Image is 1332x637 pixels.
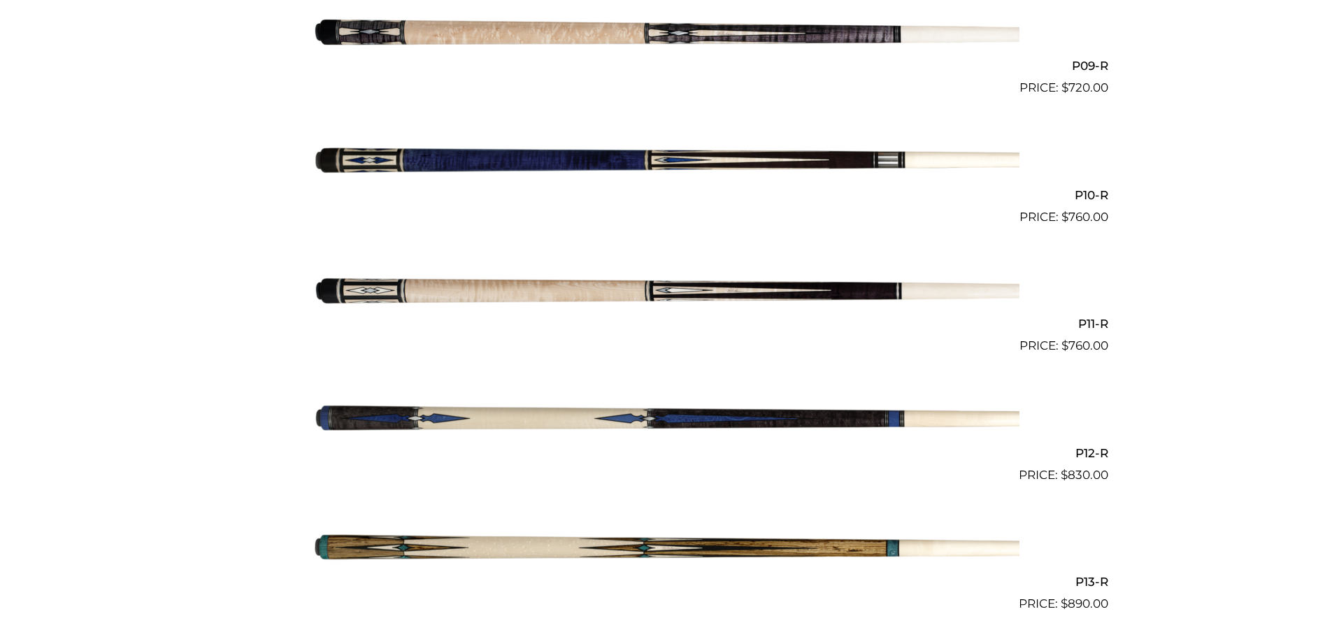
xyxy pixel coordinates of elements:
[224,53,1108,79] h2: P09-R
[224,311,1108,337] h2: P11-R
[1061,338,1068,352] span: $
[224,182,1108,208] h2: P10-R
[224,361,1108,484] a: P12-R $830.00
[224,103,1108,226] a: P10-R $760.00
[1061,596,1068,610] span: $
[224,232,1108,355] a: P11-R $760.00
[1061,80,1068,94] span: $
[1061,468,1108,482] bdi: 830.00
[224,569,1108,595] h2: P13-R
[313,232,1019,350] img: P11-R
[1061,210,1068,224] span: $
[1061,210,1108,224] bdi: 760.00
[1061,596,1108,610] bdi: 890.00
[313,103,1019,220] img: P10-R
[1061,80,1108,94] bdi: 720.00
[1061,338,1108,352] bdi: 760.00
[1061,468,1068,482] span: $
[224,440,1108,466] h2: P12-R
[313,490,1019,608] img: P13-R
[224,490,1108,613] a: P13-R $890.00
[313,361,1019,478] img: P12-R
